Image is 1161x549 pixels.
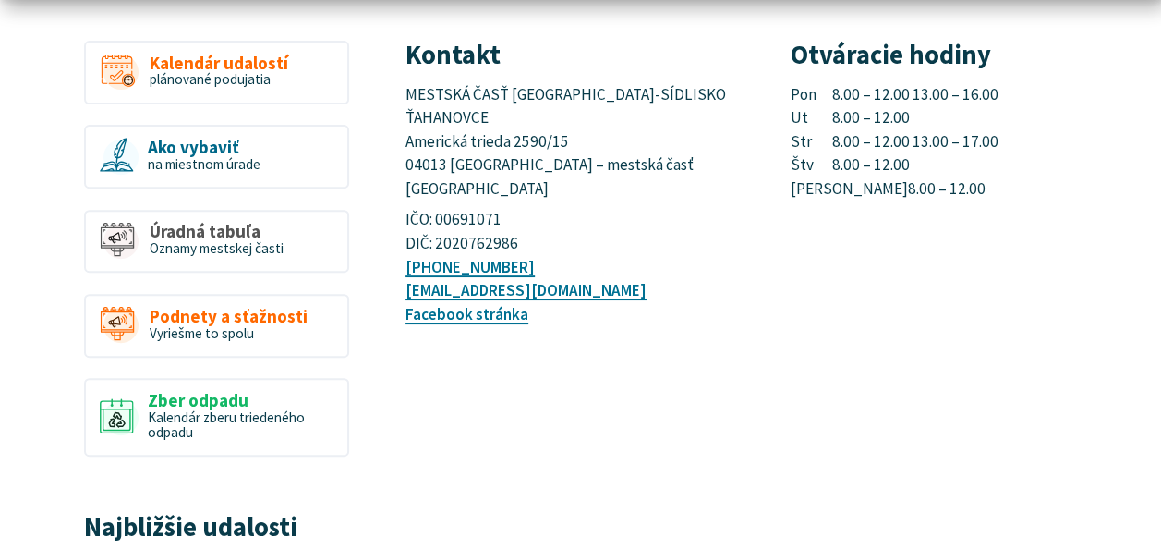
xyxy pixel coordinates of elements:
span: Vyriešme to spolu [150,324,254,342]
span: Ako vybaviť [148,138,260,157]
p: IČO: 00691071 DIČ: 2020762986 [405,208,748,255]
span: MESTSKÁ ČASŤ [GEOGRAPHIC_DATA]-SÍDLISKO ŤAHANOVCE Americká trieda 2590/15 04013 [GEOGRAPHIC_DATA]... [405,84,729,200]
span: Zber odpadu [148,391,333,410]
span: Oznamy mestskej časti [150,239,284,257]
span: Pon [791,83,833,107]
span: Kalendár zberu triedeného odpadu [148,409,305,442]
span: [PERSON_NAME] [791,177,908,201]
span: Úradná tabuľa [150,222,284,241]
h3: Najbližšie udalosti [84,513,349,542]
a: Ako vybaviť na miestnom úrade [84,125,349,189]
span: Štv [791,153,833,177]
a: [EMAIL_ADDRESS][DOMAIN_NAME] [405,280,647,300]
span: plánované podujatia [150,70,271,88]
a: [PHONE_NUMBER] [405,257,535,277]
span: Ut [791,106,833,130]
a: Úradná tabuľa Oznamy mestskej časti [84,210,349,274]
a: Facebook stránka [405,304,528,324]
h3: Otváracie hodiny [791,41,1133,69]
a: Kalendár udalostí plánované podujatia [84,41,349,104]
span: Kalendár udalostí [150,54,288,73]
span: na miestnom úrade [148,155,260,173]
p: 8.00 – 12.00 13.00 – 16.00 8.00 – 12.00 8.00 – 12.00 13.00 – 17.00 8.00 – 12.00 8.00 – 12.00 [791,83,1133,201]
span: Str [791,130,833,154]
span: Podnety a sťažnosti [150,307,308,326]
a: Zber odpadu Kalendár zberu triedeného odpadu [84,378,349,457]
h3: Kontakt [405,41,748,69]
a: Podnety a sťažnosti Vyriešme to spolu [84,294,349,358]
